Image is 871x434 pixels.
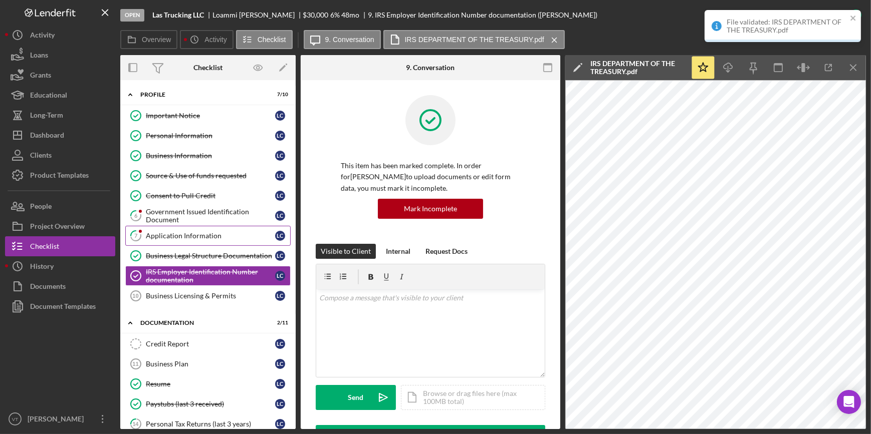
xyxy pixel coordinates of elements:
div: Product Templates [30,165,89,188]
div: Business Plan [146,360,275,368]
div: History [30,256,54,279]
div: L C [275,271,285,281]
a: Source & Use of funds requestedLC [125,166,291,186]
a: 6Government Issued Identification DocumentLC [125,206,291,226]
a: IRS Employer Identification Number documentationLC [125,266,291,286]
label: Activity [204,36,227,44]
a: Personal InformationLC [125,126,291,146]
div: IRS Employer Identification Number documentation [146,268,275,284]
tspan: 6 [134,212,138,219]
div: Paystubs (last 3 received) [146,400,275,408]
div: Educational [30,85,67,108]
div: Internal [386,244,410,259]
button: VT[PERSON_NAME] [5,409,115,429]
button: Checklist [5,236,115,256]
div: L C [275,399,285,409]
div: Source & Use of funds requested [146,172,275,180]
div: L C [275,111,285,121]
tspan: 7 [134,232,138,239]
button: IRS DEPARTMENT OF THE TREASURY.pdf [383,30,565,49]
button: Documents [5,276,115,296]
div: Checklist [30,236,59,259]
button: Send [316,385,396,410]
div: L C [275,251,285,261]
span: $30,000 [303,11,329,19]
button: Mark Incomplete [378,199,483,219]
button: Checklist [236,30,293,49]
button: Activity [5,25,115,45]
button: Loans [5,45,115,65]
button: Document Templates [5,296,115,316]
a: Business InformationLC [125,146,291,166]
a: Project Overview [5,216,115,236]
div: Activity [30,25,55,48]
label: Checklist [258,36,286,44]
button: Complete [803,5,866,25]
div: Clients [30,145,52,168]
div: Business Licensing & Permits [146,292,275,300]
div: Grants [30,65,51,88]
div: Resume [146,380,275,388]
div: Consent to Pull Credit [146,192,275,200]
button: close [850,14,857,24]
button: Long-Term [5,105,115,125]
div: Personal Tax Returns (last 3 years) [146,420,275,428]
a: Important NoticeLC [125,106,291,126]
label: IRS DEPARTMENT OF THE TREASURY.pdf [405,36,544,44]
div: L C [275,231,285,241]
div: Document Templates [30,296,96,319]
div: 9. IRS Employer Identification Number documentation ([PERSON_NAME]) [368,11,597,19]
text: VT [12,416,18,422]
a: People [5,196,115,216]
label: Overview [142,36,171,44]
div: L C [275,131,285,141]
tspan: 14 [133,420,139,427]
div: 9. Conversation [406,64,455,72]
div: Government Issued Identification Document [146,208,275,224]
div: L C [275,419,285,429]
a: Paystubs (last 3 received)LC [125,394,291,414]
a: ResumeLC [125,374,291,394]
a: 10Business Licensing & PermitsLC [125,286,291,306]
div: L C [275,191,285,201]
div: L C [275,211,285,221]
div: L C [275,171,285,181]
a: Business Legal Structure DocumentationLC [125,246,291,266]
div: Business Information [146,152,275,160]
div: People [30,196,52,219]
div: Important Notice [146,112,275,120]
div: Project Overview [30,216,85,239]
div: Personal Information [146,132,275,140]
div: Send [348,385,364,410]
button: Educational [5,85,115,105]
div: IRS DEPARTMENT OF THE TREASURY.pdf [590,60,686,76]
div: Application Information [146,232,275,240]
button: History [5,256,115,276]
div: Long-Term [30,105,63,128]
button: Visible to Client [316,244,376,259]
div: Loammi [PERSON_NAME] [212,11,303,19]
div: 6 % [330,11,340,19]
p: This item has been marked complete. In order for [PERSON_NAME] to upload documents or edit form d... [341,160,520,194]
div: 2 / 11 [270,320,288,326]
button: Internal [381,244,415,259]
div: Open Intercom Messenger [837,390,861,414]
b: Las Trucking LLC [152,11,204,19]
button: Request Docs [420,244,473,259]
div: 48 mo [341,11,359,19]
button: Dashboard [5,125,115,145]
div: Documentation [140,320,263,326]
button: Clients [5,145,115,165]
label: 9. Conversation [325,36,374,44]
div: [PERSON_NAME] [25,409,90,431]
div: L C [275,339,285,349]
div: Visible to Client [321,244,371,259]
div: Profile [140,92,263,98]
